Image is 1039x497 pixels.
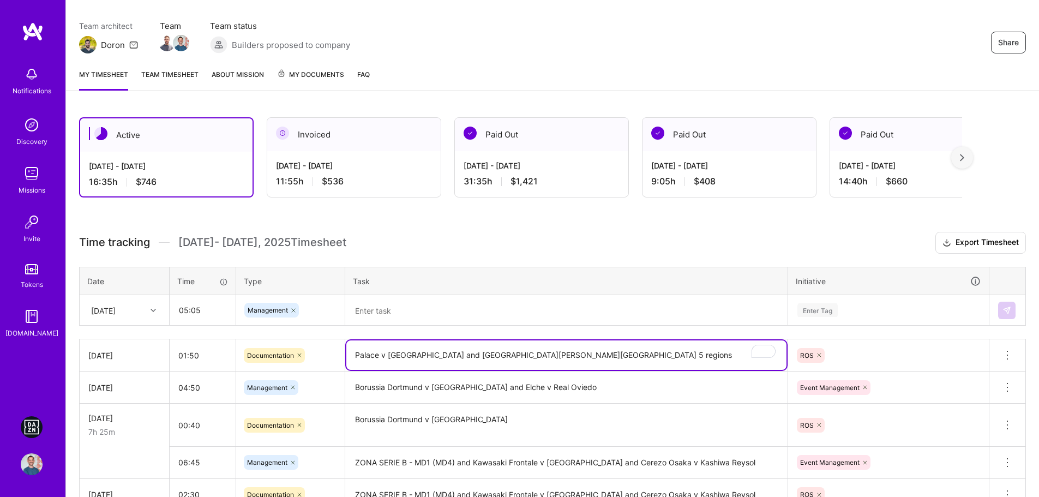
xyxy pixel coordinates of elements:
[464,176,620,187] div: 31:35 h
[800,351,814,360] span: ROS
[79,69,128,91] a: My timesheet
[642,118,816,151] div: Paid Out
[345,267,788,295] th: Task
[651,176,807,187] div: 9:05 h
[151,308,156,313] i: icon Chevron
[170,448,236,477] input: HH:MM
[88,382,160,393] div: [DATE]
[232,39,350,51] span: Builders proposed to company
[651,127,664,140] img: Paid Out
[800,421,814,429] span: ROS
[18,453,45,475] a: User Avatar
[247,351,294,360] span: Documentation
[277,69,344,81] span: My Documents
[346,448,786,478] textarea: ZONA SERIE B - MD1 (MD4) and Kawasaki Frontale v [GEOGRAPHIC_DATA] and Cerezo Osaka v Kashiwa Reysol
[88,412,160,424] div: [DATE]
[839,127,852,140] img: Paid Out
[210,20,350,32] span: Team status
[91,304,116,316] div: [DATE]
[455,118,628,151] div: Paid Out
[346,340,786,370] textarea: To enrich screen reader interactions, please activate Accessibility in Grammarly extension settings
[839,160,995,171] div: [DATE] - [DATE]
[276,160,432,171] div: [DATE] - [DATE]
[998,37,1019,48] span: Share
[80,118,253,152] div: Active
[247,384,287,392] span: Management
[797,302,838,319] div: Enter Tag
[160,34,174,52] a: Team Member Avatar
[23,233,40,244] div: Invite
[80,267,170,295] th: Date
[160,20,188,32] span: Team
[159,35,175,51] img: Team Member Avatar
[16,136,47,147] div: Discovery
[94,127,107,140] img: Active
[346,373,786,403] textarea: Borussia Dortmund v [GEOGRAPHIC_DATA] and Elche v Real Oviedo
[236,267,345,295] th: Type
[464,127,477,140] img: Paid Out
[21,453,43,475] img: User Avatar
[886,176,908,187] span: $660
[942,237,951,249] i: icon Download
[21,114,43,136] img: discovery
[935,232,1026,254] button: Export Timesheet
[1002,306,1011,315] img: Submit
[694,176,716,187] span: $408
[170,411,236,440] input: HH:MM
[464,160,620,171] div: [DATE] - [DATE]
[796,275,981,288] div: Initiative
[5,327,58,339] div: [DOMAIN_NAME]
[89,160,244,172] div: [DATE] - [DATE]
[89,176,244,188] div: 16:35 h
[346,405,786,446] textarea: Borussia Dortmund v [GEOGRAPHIC_DATA]
[21,416,43,438] img: DAZN: Event Moderators for Israel Based Team
[247,421,294,429] span: Documentation
[21,163,43,184] img: teamwork
[141,69,199,91] a: Team timesheet
[173,35,189,51] img: Team Member Avatar
[18,416,45,438] a: DAZN: Event Moderators for Israel Based Team
[129,40,138,49] i: icon Mail
[170,296,235,325] input: HH:MM
[79,236,150,249] span: Time tracking
[88,426,160,438] div: 7h 25m
[357,69,370,91] a: FAQ
[247,458,287,466] span: Management
[177,276,228,287] div: Time
[511,176,538,187] span: $1,421
[800,458,860,466] span: Event Management
[322,176,344,187] span: $536
[178,236,346,249] span: [DATE] - [DATE] , 2025 Timesheet
[839,176,995,187] div: 14:40 h
[830,118,1004,151] div: Paid Out
[79,36,97,53] img: Team Architect
[991,32,1026,53] button: Share
[248,306,288,314] span: Management
[277,69,344,91] a: My Documents
[13,85,51,97] div: Notifications
[960,154,964,161] img: right
[212,69,264,91] a: About Mission
[210,36,227,53] img: Builders proposed to company
[19,184,45,196] div: Missions
[101,39,125,51] div: Doron
[21,211,43,233] img: Invite
[21,279,43,290] div: Tokens
[25,264,38,274] img: tokens
[276,176,432,187] div: 11:55 h
[651,160,807,171] div: [DATE] - [DATE]
[21,306,43,327] img: guide book
[174,34,188,52] a: Team Member Avatar
[267,118,441,151] div: Invoiced
[800,384,860,392] span: Event Management
[88,350,160,361] div: [DATE]
[170,373,236,402] input: HH:MM
[21,63,43,85] img: bell
[22,22,44,41] img: logo
[136,176,157,188] span: $746
[276,127,289,140] img: Invoiced
[79,20,138,32] span: Team architect
[170,341,236,370] input: HH:MM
